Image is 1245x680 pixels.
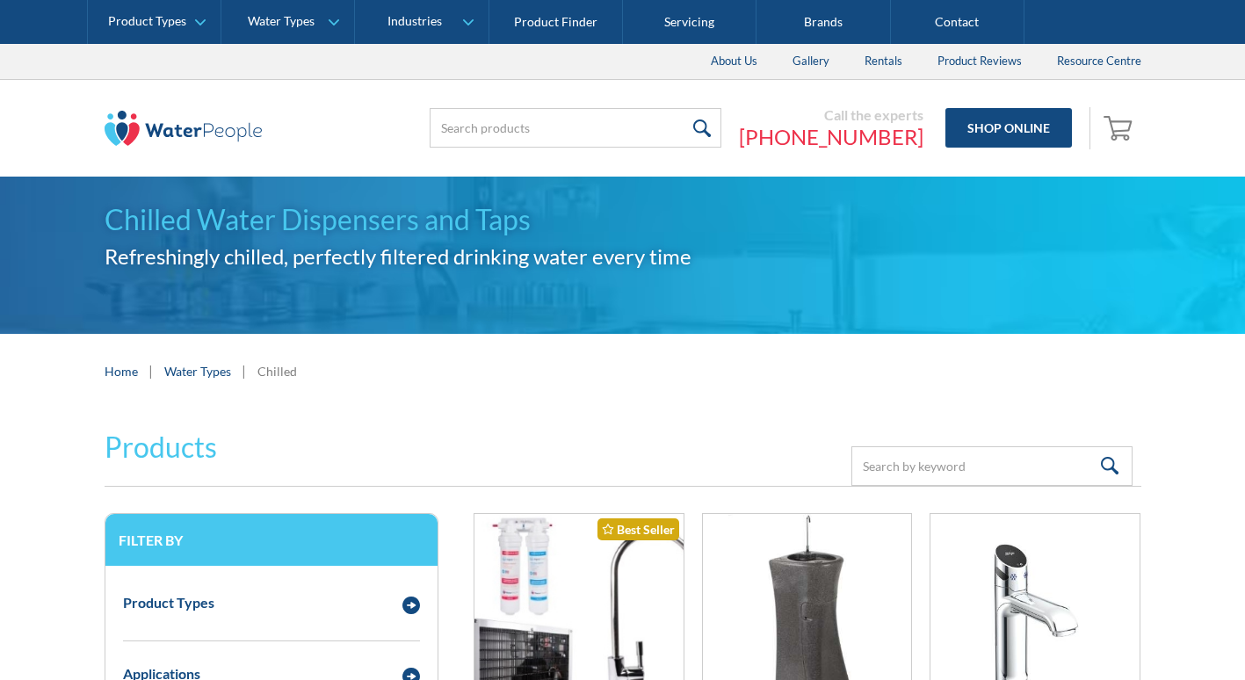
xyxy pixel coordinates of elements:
[775,44,847,79] a: Gallery
[105,426,217,468] h2: Products
[1104,113,1137,141] img: shopping cart
[920,44,1039,79] a: Product Reviews
[248,14,315,29] div: Water Types
[739,106,923,124] div: Call the experts
[105,199,1141,241] h1: Chilled Water Dispensers and Taps
[430,108,721,148] input: Search products
[119,532,424,548] h3: Filter by
[847,44,920,79] a: Rentals
[108,14,186,29] div: Product Types
[597,518,679,540] div: Best Seller
[105,241,1141,272] h2: Refreshingly chilled, perfectly filtered drinking water every time
[945,108,1072,148] a: Shop Online
[105,111,263,146] img: The Water People
[257,362,297,380] div: Chilled
[240,360,249,381] div: |
[147,360,156,381] div: |
[739,124,923,150] a: [PHONE_NUMBER]
[851,446,1133,486] input: Search by keyword
[693,44,775,79] a: About Us
[164,362,231,380] a: Water Types
[1099,107,1141,149] a: Open empty cart
[123,592,214,613] div: Product Types
[387,14,442,29] div: Industries
[1039,44,1159,79] a: Resource Centre
[105,362,138,380] a: Home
